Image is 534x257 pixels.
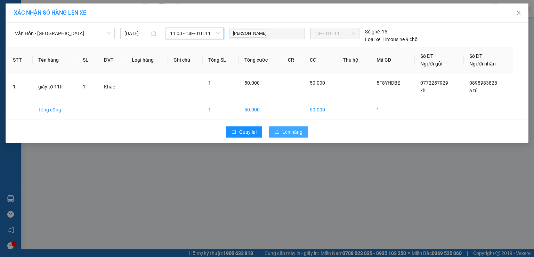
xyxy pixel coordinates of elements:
[310,80,325,86] span: 50.000
[126,47,168,73] th: Loại hàng
[315,28,355,39] span: 14F-010.11
[14,9,86,16] span: XÁC NHẬN SỐ HÀNG LÊN XE
[168,47,203,73] th: Ghi chú
[15,28,111,39] span: Vân Đồn - Hà Nội
[469,80,497,86] span: 0898983828
[33,73,77,100] td: giấy tờ 11h
[377,80,400,86] span: 5F8YHDBE
[371,100,415,119] td: 1
[516,10,521,16] span: close
[365,28,387,36] div: 15
[469,88,478,93] span: a tú
[33,100,77,119] td: Tổng cộng
[232,130,236,135] span: rollback
[282,128,302,136] span: Lên hàng
[7,47,33,73] th: STT
[7,73,33,100] td: 1
[469,61,496,67] span: Người nhận
[239,128,257,136] span: Quay lại
[275,130,280,135] span: upload
[208,80,211,86] span: 1
[226,126,262,138] button: rollbackQuay lại
[239,47,282,73] th: Tổng cước
[420,53,434,59] span: Số ĐT
[304,47,338,73] th: CC
[244,80,260,86] span: 50.000
[420,88,426,93] span: kh
[420,61,443,67] span: Người gửi
[420,80,448,86] span: 0772257929
[269,126,308,138] button: uploadLên hàng
[365,36,381,43] span: Loại xe:
[98,73,126,100] td: Khác
[509,3,528,23] button: Close
[282,47,304,73] th: CR
[77,47,98,73] th: SL
[469,53,483,59] span: Số ĐT
[170,28,220,39] span: 11:00 - 14F-010.11
[203,47,239,73] th: Tổng SL
[83,84,86,89] span: 1
[337,47,371,73] th: Thu hộ
[239,100,282,119] td: 50.000
[304,100,338,119] td: 50.000
[365,28,381,36] span: Số ghế:
[98,47,126,73] th: ĐVT
[371,47,415,73] th: Mã GD
[231,30,267,38] span: [PERSON_NAME]
[124,30,150,37] input: 15/08/2025
[203,100,239,119] td: 1
[33,47,77,73] th: Tên hàng
[365,36,418,43] div: Limousine 9 chỗ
